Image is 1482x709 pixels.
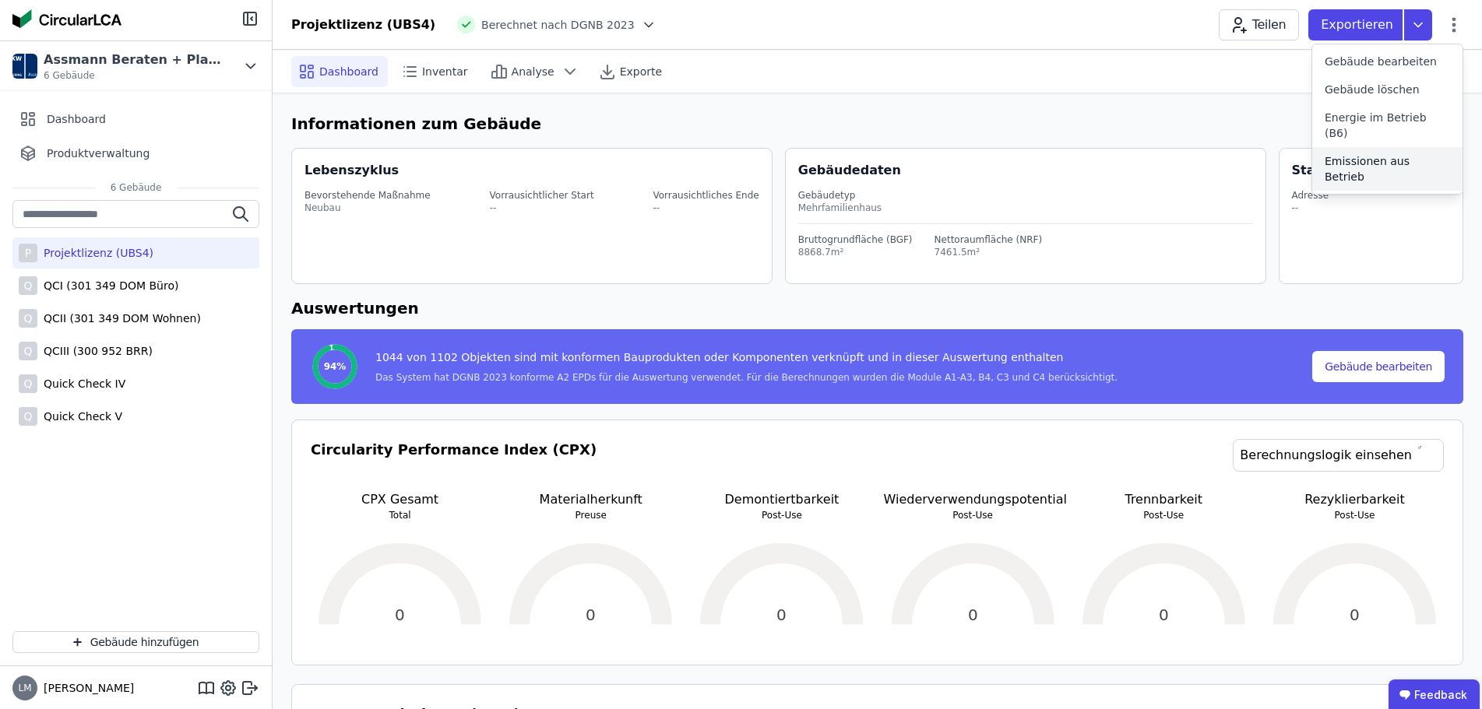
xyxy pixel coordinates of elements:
div: QCIII (300 952 BRR) [37,343,153,359]
span: Emissionen aus Betrieb [1325,153,1450,184]
p: Demontiertbarkeit [692,490,871,509]
div: -- [490,202,594,214]
div: Vorrausichtliches Ende [653,189,759,202]
span: 6 Gebäude [95,181,178,194]
div: -- [1292,202,1329,214]
div: 8868.7m² [798,246,913,258]
div: Q [19,309,37,328]
div: QCI (301 349 DOM Büro) [37,278,178,293]
div: Bruttogrundfläche (BGF) [798,233,913,246]
h3: Circularity Performance Index (CPX) [311,439,597,490]
div: Q [19,276,37,295]
span: Produktverwaltung [47,146,150,161]
div: Bevorstehende Maßnahme [304,189,431,202]
div: Neubau [304,202,431,214]
div: 1044 von 1102 Objekten sind mit konformen Bauprodukten oder Komponenten verknüpft und in dieser A... [375,349,1118,371]
div: Gebäudedaten [798,161,1266,180]
button: Gebäude hinzufügen [12,631,259,653]
p: Rezyklierbarkeit [1266,490,1444,509]
h6: Auswertungen [291,297,1463,320]
p: CPX Gesamt [311,490,489,509]
p: Post-Use [692,509,871,521]
div: Lebenszyklus [304,161,399,180]
p: Post-Use [1075,509,1253,521]
div: Adresse [1292,189,1329,202]
div: P [19,244,37,262]
span: Energie im Betrieb (B6) [1325,110,1450,141]
span: LM [18,683,31,693]
span: Analyse [512,64,554,79]
div: Assmann Beraten + Planen GmbH [44,51,223,69]
p: Wiederverwendungspotential [884,490,1062,509]
span: Inventar [422,64,468,79]
span: 6 Gebäude [44,69,223,82]
p: Exportieren [1321,16,1396,34]
p: Materialherkunft [502,490,680,509]
span: Berechnet nach DGNB 2023 [481,17,635,33]
p: Preuse [502,509,680,521]
img: Concular [12,9,121,28]
span: Dashboard [47,111,106,127]
a: Berechnungslogik einsehen [1233,439,1444,472]
div: Q [19,342,37,360]
span: Exporte [620,64,662,79]
div: QCII (301 349 DOM Wohnen) [37,311,201,326]
div: Gebäudetyp [798,189,1253,202]
div: Nettoraumfläche (NRF) [935,233,1043,246]
div: Q [19,407,37,426]
p: Total [311,509,489,521]
p: Post-Use [884,509,1062,521]
div: Das System hat DGNB 2023 konforme A2 EPDs für die Auswertung verwendet. Für die Berechnungen wurd... [375,371,1118,384]
div: Quick Check V [37,409,122,424]
h6: Informationen zum Gebäude [291,112,1463,135]
img: Assmann Beraten + Planen GmbH [12,54,37,79]
span: Gebäude bearbeiten [1325,54,1437,69]
div: Projektlizenz (UBS4) [291,16,435,34]
div: Standort [1292,161,1354,180]
div: Projektlizenz (UBS4) [37,245,153,261]
div: 7461.5m² [935,246,1043,258]
p: Post-Use [1266,509,1444,521]
span: [PERSON_NAME] [37,680,134,696]
button: Gebäude bearbeiten [1312,351,1445,382]
span: Gebäude löschen [1325,82,1420,97]
span: 94% [324,360,347,373]
span: Dashboard [319,64,378,79]
p: Trennbarkeit [1075,490,1253,509]
button: Teilen [1219,9,1299,40]
div: Vorrausichtlicher Start [490,189,594,202]
div: Quick Check IV [37,376,125,391]
div: -- [653,202,759,214]
div: Mehrfamilienhaus [798,202,1253,214]
div: Q [19,374,37,393]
